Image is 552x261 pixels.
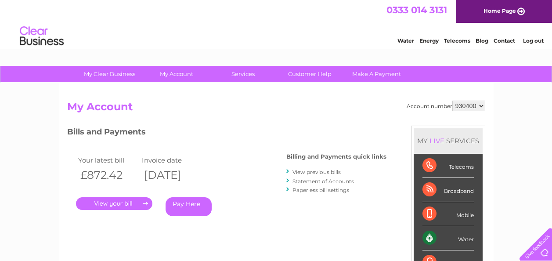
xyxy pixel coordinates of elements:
div: Telecoms [422,154,474,178]
h4: Billing and Payments quick links [286,153,386,160]
a: Make A Payment [340,66,413,82]
a: View previous bills [292,169,341,175]
h2: My Account [67,101,485,117]
a: . [76,197,152,210]
a: Customer Help [274,66,346,82]
div: Water [422,226,474,250]
a: Telecoms [444,37,470,44]
a: Water [397,37,414,44]
a: Energy [419,37,439,44]
th: £872.42 [76,166,140,184]
img: logo.png [19,23,64,50]
div: Clear Business is a trading name of Verastar Limited (registered in [GEOGRAPHIC_DATA] No. 3667643... [69,5,484,43]
div: Mobile [422,202,474,226]
a: Paperless bill settings [292,187,349,193]
td: Invoice date [140,154,203,166]
a: Statement of Accounts [292,178,354,185]
a: 0333 014 3131 [386,4,447,15]
div: MY SERVICES [414,128,483,153]
h3: Bills and Payments [67,126,386,141]
td: Your latest bill [76,154,140,166]
a: My Clear Business [73,66,146,82]
div: Account number [407,101,485,111]
a: My Account [140,66,213,82]
a: Services [207,66,279,82]
a: Contact [494,37,515,44]
a: Pay Here [166,197,212,216]
div: Broadband [422,178,474,202]
a: Log out [523,37,544,44]
a: Blog [476,37,488,44]
th: [DATE] [140,166,203,184]
div: LIVE [428,137,446,145]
